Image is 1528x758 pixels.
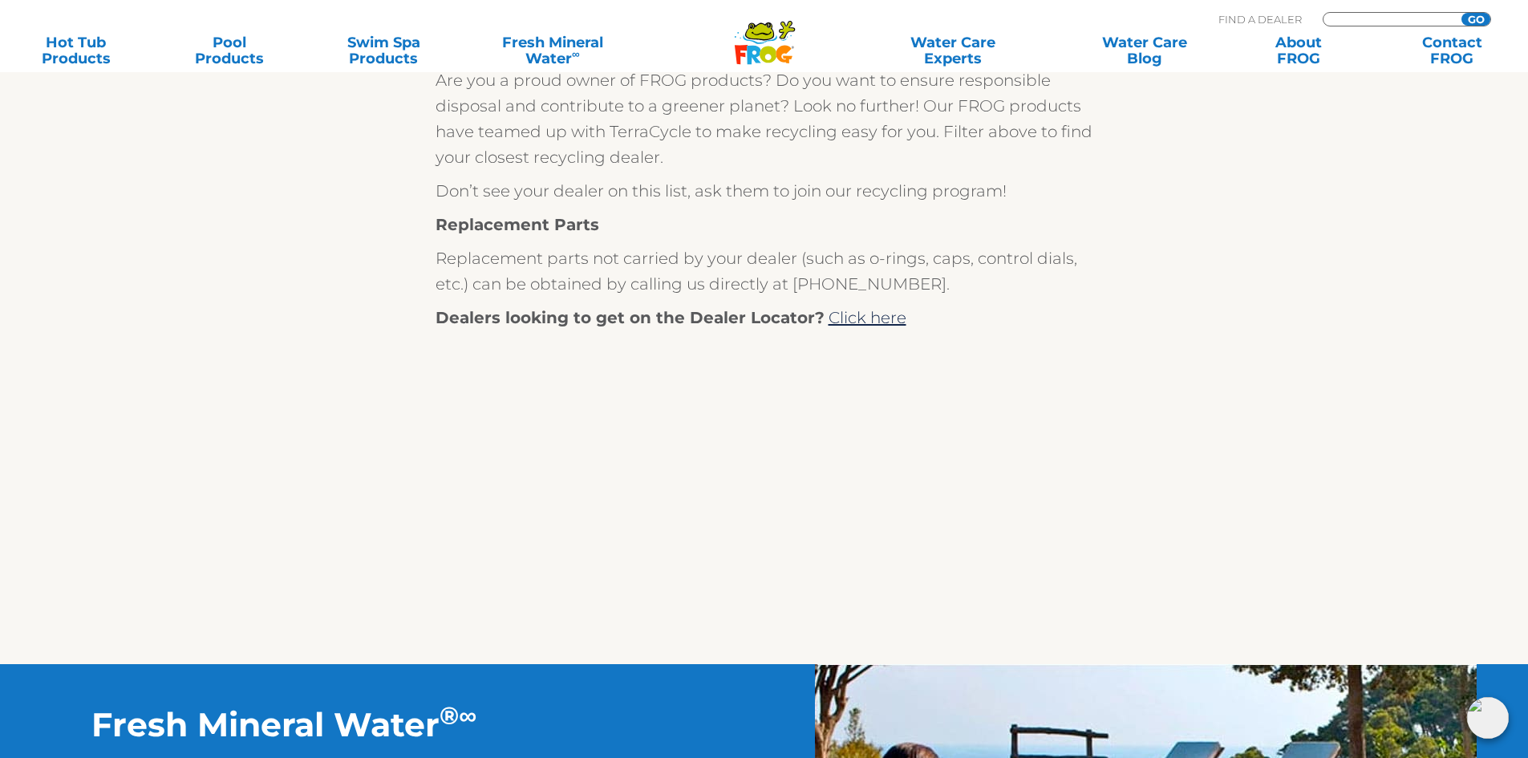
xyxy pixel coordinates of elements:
iframe: FROG® Products for Pools [436,372,885,625]
a: Water CareExperts [856,34,1050,67]
sup: ∞ [459,700,476,731]
p: Find A Dealer [1218,12,1302,26]
h2: Fresh Mineral Water [91,704,672,744]
a: Fresh MineralWater∞ [477,34,627,67]
sup: ∞ [572,47,580,60]
a: ContactFROG [1392,34,1512,67]
p: Don’t see your dealer on this list, ask them to join our recycling program! [436,178,1093,204]
a: Swim SpaProducts [324,34,444,67]
a: Water CareBlog [1084,34,1204,67]
a: PoolProducts [170,34,290,67]
img: openIcon [1467,697,1509,739]
a: Hot TubProducts [16,34,136,67]
p: Replacement parts not carried by your dealer (such as o-rings, caps, control dials, etc.) can be ... [436,245,1093,297]
sup: ® [440,700,459,731]
strong: Dealers looking to get on the Dealer Locator? [436,308,825,327]
input: GO [1461,13,1490,26]
a: Click here [829,308,906,327]
input: Zip Code Form [1335,13,1444,26]
strong: Replacement Parts [436,215,599,234]
a: AboutFROG [1238,34,1358,67]
p: Are you a proud owner of FROG products? Do you want to ensure responsible disposal and contribute... [436,67,1093,170]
